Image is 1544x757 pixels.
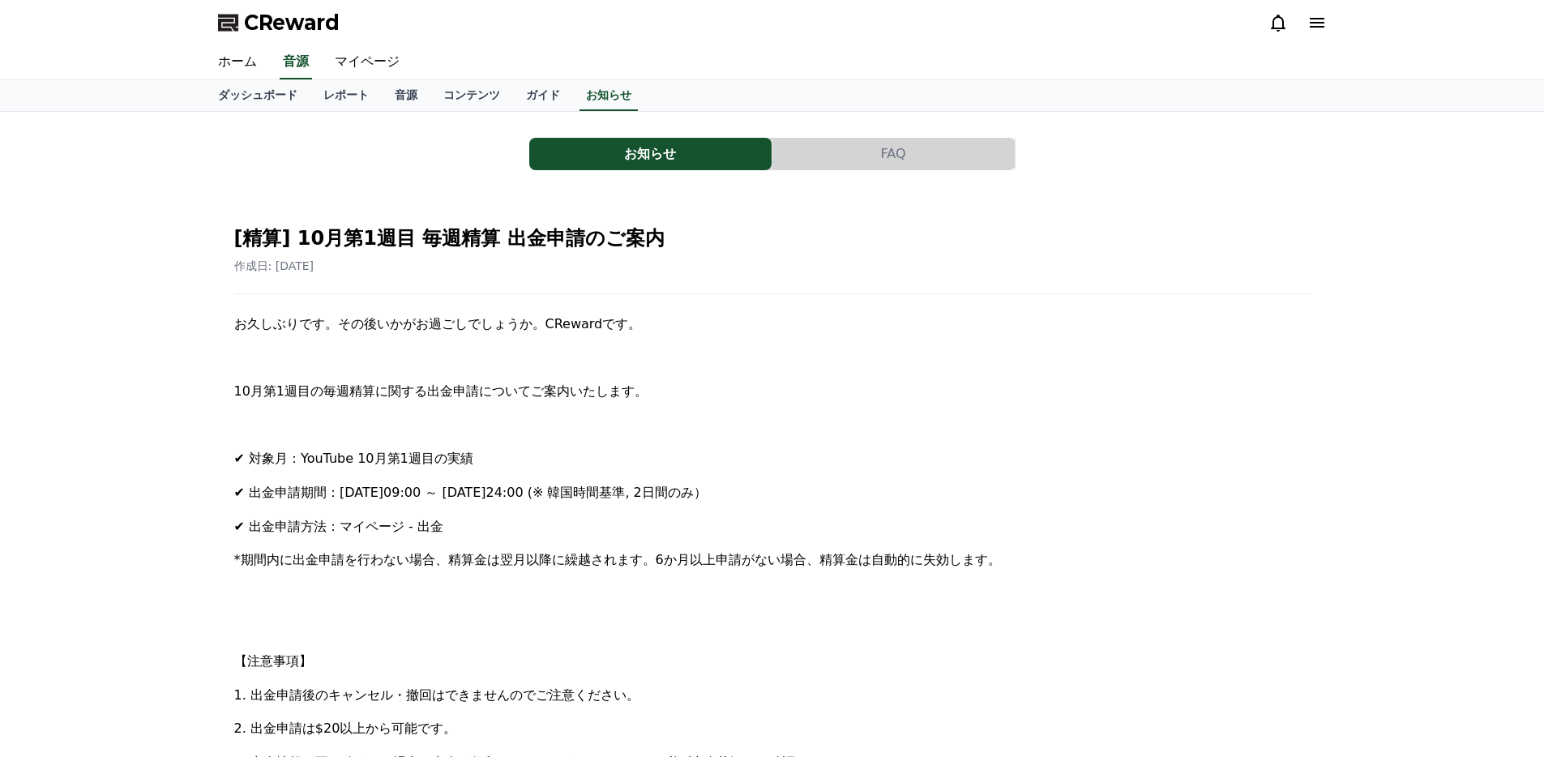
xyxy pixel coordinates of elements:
[234,721,457,736] span: 2. 出金申請は$20以上から可能です。
[234,316,642,331] span: お久しぶりです。その後いかがお過ごしでしょうか。CRewardです。
[205,45,270,79] a: ホーム
[580,80,638,111] a: お知らせ
[234,225,1311,251] h2: [精算] 10月第1週目 毎週精算 出金申請のご案内
[234,383,648,399] span: 10月第1週目の毎週精算に関する出金申請についてご案内いたします。
[234,485,707,500] span: ✔ 出金申請期間：[DATE]09:00 ～ [DATE]24:00 (※ 韓国時間基準, 2日間のみ）
[234,519,443,534] span: ✔ 出金申請方法：マイページ - 出金
[234,259,314,272] span: 作成日: [DATE]
[529,138,772,170] a: お知らせ
[529,138,772,170] button: お知らせ
[218,10,340,36] a: CReward
[234,451,473,466] span: ✔ 対象月：YouTube 10月第1週目の実績
[382,80,430,111] a: 音源
[310,80,382,111] a: レポート
[244,10,340,36] span: CReward
[322,45,413,79] a: マイページ
[280,45,312,79] a: 音源
[205,80,310,111] a: ダッシュボード
[234,552,1001,567] span: *期間内に出金申請を行わない場合、精算金は翌月以降に繰越されます。6か月以上申請がない場合、精算金は自動的に失効します。
[430,80,513,111] a: コンテンツ
[234,653,312,669] span: 【注意事項】
[513,80,573,111] a: ガイド
[234,687,639,703] span: 1. 出金申請後のキャンセル・撤回はできませんのでご注意ください。
[772,138,1015,170] button: FAQ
